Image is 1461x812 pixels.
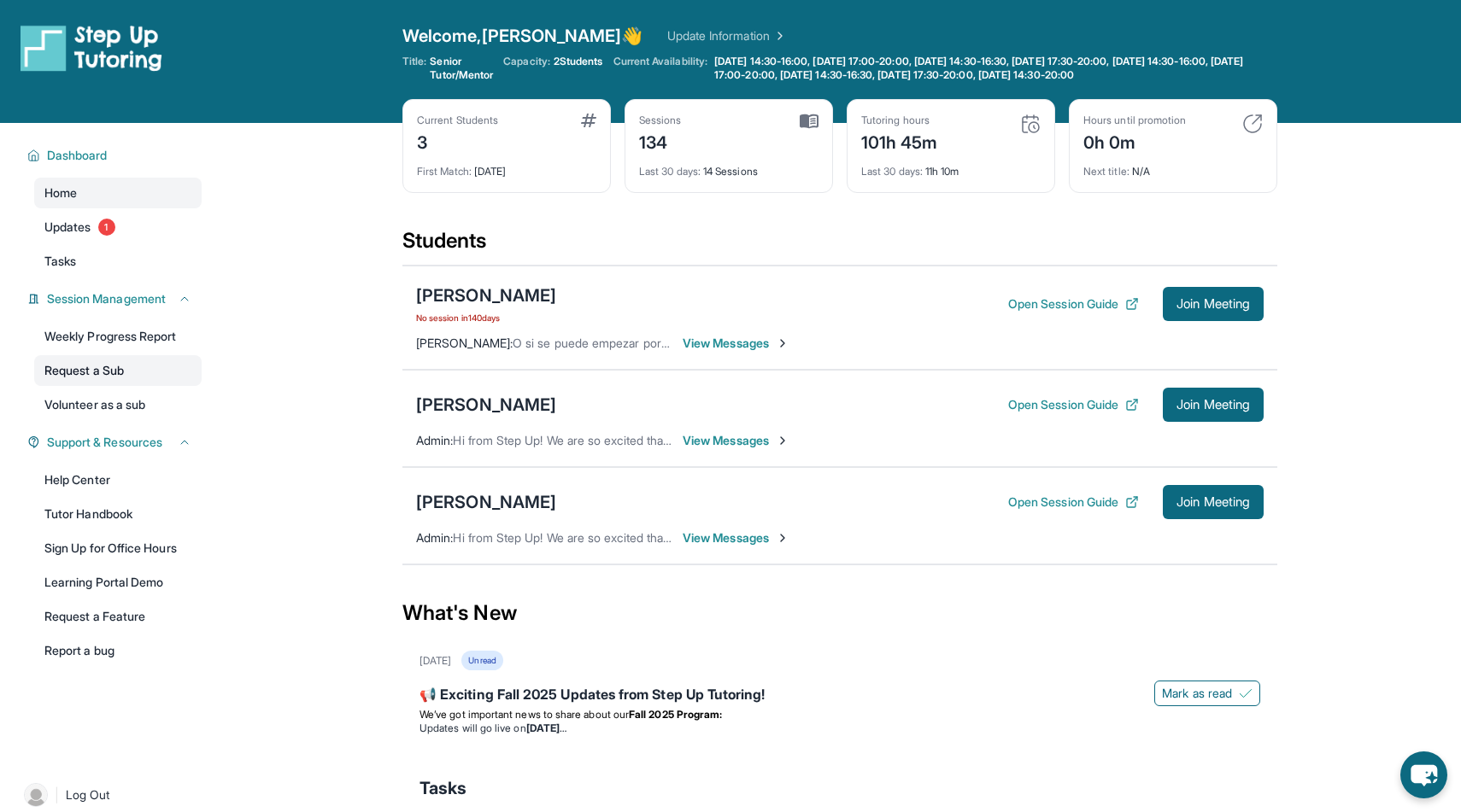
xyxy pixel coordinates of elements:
[34,389,202,420] a: Volunteer as a sub
[416,530,453,545] span: Admin :
[417,165,472,178] span: First Match :
[430,55,493,82] span: Senior Tutor/Mentor
[402,24,643,48] span: Welcome, [PERSON_NAME] 👋
[55,785,59,805] span: |
[1083,114,1186,127] div: Hours until promotion
[416,283,556,307] div: [PERSON_NAME]
[613,55,707,82] span: Current Availability:
[416,393,556,417] div: [PERSON_NAME]
[800,114,819,129] img: card
[639,114,682,127] div: Sessions
[1163,485,1264,519] button: Join Meeting
[683,432,789,449] span: View Messages
[776,336,789,350] img: Chevron-Right
[770,27,787,44] img: Chevron Right
[1083,155,1263,178] div: N/A
[44,184,77,202] span: Home
[503,55,550,68] span: Capacity:
[416,336,513,350] span: [PERSON_NAME] :
[420,684,1260,708] div: 📢 Exciting Fall 2025 Updates from Step Up Tutoring!
[1239,686,1253,700] img: Mark as read
[34,567,202,598] a: Learning Portal Demo
[417,127,498,155] div: 3
[44,219,91,236] span: Updates
[526,721,566,734] strong: [DATE]
[1008,396,1139,413] button: Open Session Guide
[98,219,115,236] span: 1
[1176,400,1250,410] span: Join Meeting
[40,147,191,164] button: Dashboard
[34,601,202,632] a: Request a Feature
[861,165,923,178] span: Last 30 days :
[711,55,1277,82] a: [DATE] 14:30-16:00, [DATE] 17:00-20:00, [DATE] 14:30-16:30, [DATE] 17:30-20:00, [DATE] 14:30-16:0...
[402,227,1277,265] div: Students
[44,253,76,270] span: Tasks
[66,786,110,803] span: Log Out
[1163,388,1264,422] button: Join Meeting
[416,311,556,324] span: No session in 140 days
[420,654,451,668] div: [DATE]
[629,708,722,721] strong: Fall 2025 Program:
[416,433,453,447] span: Admin :
[24,783,48,807] img: user-img
[1163,287,1264,321] button: Join Meeting
[402,575,1277,651] div: What's New
[21,24,162,72] img: logo
[420,776,466,800] span: Tasks
[639,165,701,178] span: Last 30 days :
[1083,127,1186,155] div: 0h 0m
[1008,494,1139,511] button: Open Session Guide
[34,464,202,495] a: Help Center
[667,27,787,44] a: Update Information
[639,127,682,155] div: 134
[420,708,629,721] span: We’ve got important news to share about our
[417,114,498,127] div: Current Students
[34,355,202,386] a: Request a Sub
[714,55,1274,82] span: [DATE] 14:30-16:00, [DATE] 17:00-20:00, [DATE] 14:30-16:30, [DATE] 17:30-20:00, [DATE] 14:30-16:0...
[47,147,108,164] span: Dashboard
[861,127,938,155] div: 101h 45m
[420,721,1260,735] li: Updates will go live on
[861,114,938,127] div: Tutoring hours
[416,490,556,514] div: [PERSON_NAME]
[1008,295,1139,313] button: Open Session Guide
[417,155,596,178] div: [DATE]
[1162,685,1232,702] span: Mark as read
[683,529,789,546] span: View Messages
[47,290,166,307] span: Session Management
[1242,114,1263,134] img: card
[34,178,202,208] a: Home
[776,531,789,545] img: Chevron-Right
[34,533,202,564] a: Sign Up for Office Hours
[47,434,162,451] span: Support & Resources
[776,434,789,447] img: Chevron-Right
[34,246,202,277] a: Tasks
[1083,165,1129,178] span: Next title :
[1400,751,1447,798] button: chat-button
[861,155,1041,178] div: 11h 10m
[34,321,202,352] a: Weekly Progress Report
[40,290,191,307] button: Session Management
[40,434,191,451] button: Support & Resources
[581,114,596,127] img: card
[554,55,603,68] span: 2 Students
[1176,497,1250,507] span: Join Meeting
[34,499,202,529] a: Tutor Handbook
[1020,114,1041,134] img: card
[1176,299,1250,309] span: Join Meeting
[513,336,939,350] span: O si se puede empezar por mi teléfono hoy me dejas saber y me manda el link
[461,651,502,670] div: Unread
[34,212,202,242] a: Updates1
[1154,681,1260,706] button: Mark as read
[402,55,426,82] span: Title:
[683,335,789,352] span: View Messages
[639,155,819,178] div: 14 Sessions
[34,635,202,666] a: Report a bug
